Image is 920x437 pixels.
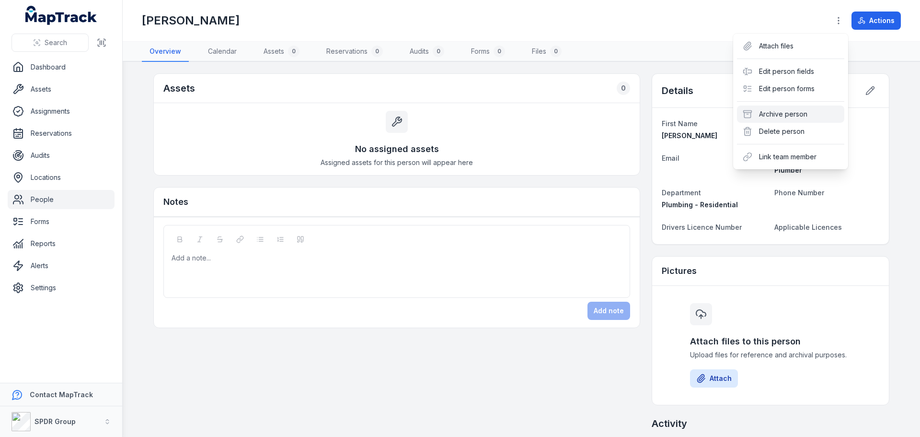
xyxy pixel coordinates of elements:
div: Edit person forms [737,80,844,97]
div: Attach files [737,37,844,55]
div: Link team member [737,148,844,165]
div: Delete person [737,123,844,140]
div: Archive person [737,106,844,123]
div: Edit person fields [737,63,844,80]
